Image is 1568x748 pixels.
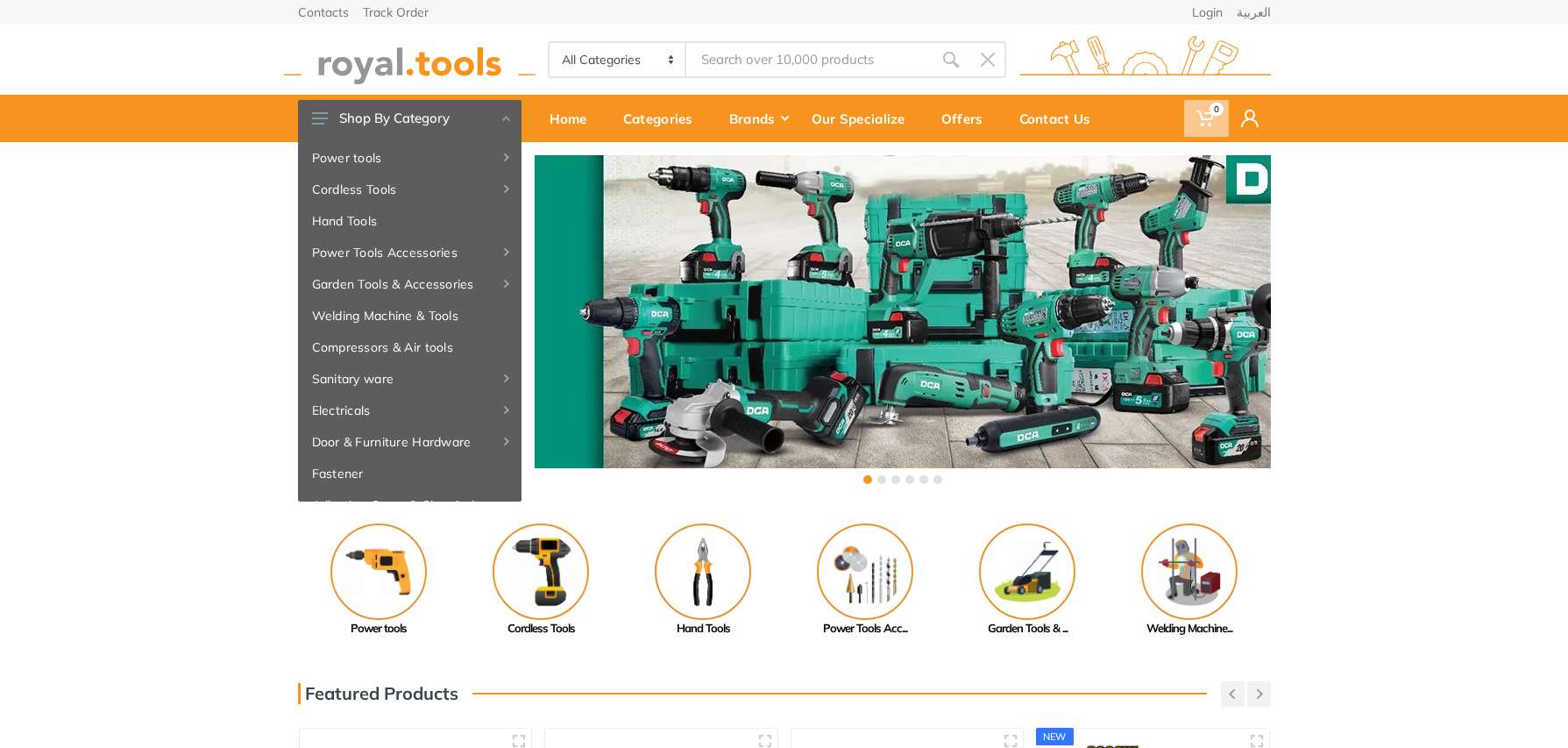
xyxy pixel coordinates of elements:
a: Home [537,95,611,142]
a: Power tools [298,142,521,174]
select: Category [550,43,687,76]
a: Power Tools Accessories [298,237,521,268]
a: 0 [1184,95,1229,142]
img: Royal - Hand Tools [655,524,751,620]
a: Power Tools Acc... [784,524,947,638]
a: Cordless Tools [298,174,521,205]
a: Contacts [298,6,349,18]
a: Garden Tools & Accessories [298,268,521,300]
a: Welding Machine... [1109,524,1271,638]
a: Cordless Tools [460,524,622,638]
h3: Featured Products [298,683,458,704]
div: Hand Tools [622,620,784,638]
div: Contact Us [1007,100,1115,137]
div: new [1036,728,1074,745]
a: Sanitary ware [298,363,521,395]
a: Our Specialize [799,95,929,142]
a: Welding Machine & Tools [298,300,521,331]
div: Power tools [298,620,460,638]
a: Track Order [363,6,429,18]
div: Cordless Tools [460,620,622,638]
div: Categories [611,100,717,137]
div: Offers [929,100,1007,137]
input: Site search [686,41,932,78]
a: Categories [611,95,717,142]
a: Door & Furniture Hardware [298,426,521,458]
a: Garden Tools & ... [947,524,1109,638]
a: Electricals [298,395,521,426]
a: Adhesive, Spray & Chemical [298,489,521,521]
a: Offers [929,95,1007,142]
div: Our Specialize [799,100,929,137]
div: Brands [717,100,799,137]
a: Fastener [298,458,521,489]
span: 0 [1210,103,1224,116]
div: Welding Machine... [1109,620,1271,638]
img: Royal - Welding Machine & Tools [1141,524,1238,620]
div: Power Tools Acc... [784,620,947,638]
img: Royal - Power tools [330,524,427,620]
img: royal.tools Logo [1019,36,1271,84]
a: Login [1192,6,1223,18]
div: Home [537,100,611,137]
a: Compressors & Air tools [298,331,521,363]
img: royal.tools Logo [284,36,536,84]
img: Royal - Garden Tools & Accessories [979,524,1075,620]
div: Garden Tools & ... [947,620,1109,638]
button: Shop By Category [298,100,521,137]
a: Hand Tools [298,205,521,237]
a: Hand Tools [622,524,784,638]
img: Royal - Power Tools Accessories [817,524,913,620]
a: Power tools [298,524,460,638]
img: Royal - Cordless Tools [493,524,589,620]
a: العربية [1237,6,1271,18]
a: Contact Us [1007,95,1115,142]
